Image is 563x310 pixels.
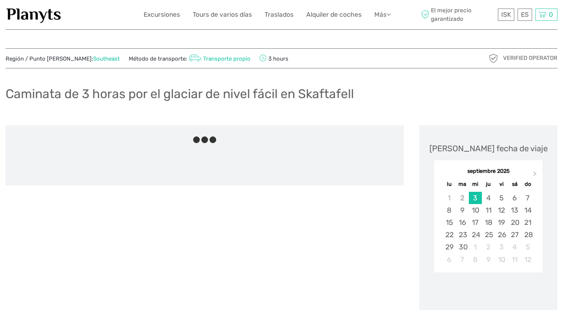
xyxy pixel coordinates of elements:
[434,168,543,175] div: septiembre 2025
[442,179,455,189] div: lu
[144,9,180,20] a: Excursiones
[548,11,554,18] span: 0
[469,179,482,189] div: mi
[495,229,508,241] div: Choose viernes, 26 de septiembre de 2025
[442,192,455,204] div: Not available lunes, 1 de septiembre de 2025
[456,216,469,229] div: Choose martes, 16 de septiembre de 2025
[442,204,455,216] div: Choose lunes, 8 de septiembre de 2025
[259,53,288,64] span: 3 hours
[521,216,534,229] div: Choose domingo, 21 de septiembre de 2025
[193,9,252,20] a: Tours de varios días
[521,192,534,204] div: Choose domingo, 7 de septiembre de 2025
[469,241,482,253] div: Choose miércoles, 1 de octubre de 2025
[456,241,469,253] div: Choose martes, 30 de septiembre de 2025
[482,254,495,266] div: Choose jueves, 9 de octubre de 2025
[374,9,391,20] a: Más
[508,179,521,189] div: sá
[508,229,521,241] div: Choose sábado, 27 de septiembre de 2025
[456,192,469,204] div: Not available martes, 2 de septiembre de 2025
[6,6,62,24] img: 1453-555b4ac7-172b-4ae9-927d-298d0724a4f4_logo_small.jpg
[521,241,534,253] div: Choose domingo, 5 de octubre de 2025
[495,179,508,189] div: vi
[442,216,455,229] div: Choose lunes, 15 de septiembre de 2025
[482,204,495,216] div: Choose jueves, 11 de septiembre de 2025
[482,192,495,204] div: Choose jueves, 4 de septiembre de 2025
[129,53,250,64] span: Método de transporte:
[487,52,499,64] img: verified_operator_grey_128.png
[508,254,521,266] div: Choose sábado, 11 de octubre de 2025
[521,204,534,216] div: Choose domingo, 14 de septiembre de 2025
[456,229,469,241] div: Choose martes, 23 de septiembre de 2025
[469,204,482,216] div: Choose miércoles, 10 de septiembre de 2025
[482,229,495,241] div: Choose jueves, 25 de septiembre de 2025
[442,254,455,266] div: Choose lunes, 6 de octubre de 2025
[482,179,495,189] div: ju
[530,169,542,181] button: Next Month
[265,9,294,20] a: Traslados
[486,292,491,297] div: Loading...
[495,216,508,229] div: Choose viernes, 19 de septiembre de 2025
[508,192,521,204] div: Choose sábado, 6 de septiembre de 2025
[306,9,362,20] a: Alquiler de coches
[518,9,532,21] div: ES
[482,216,495,229] div: Choose jueves, 18 de septiembre de 2025
[419,6,496,23] span: El mejor precio garantizado
[508,241,521,253] div: Choose sábado, 4 de octubre de 2025
[495,241,508,253] div: Choose viernes, 3 de octubre de 2025
[442,241,455,253] div: Choose lunes, 29 de septiembre de 2025
[456,179,469,189] div: ma
[6,55,120,63] span: Región / Punto [PERSON_NAME]:
[437,192,540,266] div: month 2025-09
[469,192,482,204] div: Choose miércoles, 3 de septiembre de 2025
[495,254,508,266] div: Choose viernes, 10 de octubre de 2025
[456,204,469,216] div: Choose martes, 9 de septiembre de 2025
[521,179,534,189] div: do
[456,254,469,266] div: Choose martes, 7 de octubre de 2025
[429,143,548,154] div: [PERSON_NAME] fecha de viaje
[482,241,495,253] div: Choose jueves, 2 de octubre de 2025
[495,192,508,204] div: Choose viernes, 5 de septiembre de 2025
[521,254,534,266] div: Choose domingo, 12 de octubre de 2025
[469,229,482,241] div: Choose miércoles, 24 de septiembre de 2025
[469,254,482,266] div: Choose miércoles, 8 de octubre de 2025
[495,204,508,216] div: Choose viernes, 12 de septiembre de 2025
[503,54,557,62] span: Verified Operator
[501,11,511,18] span: ISK
[508,204,521,216] div: Choose sábado, 13 de septiembre de 2025
[508,216,521,229] div: Choose sábado, 20 de septiembre de 2025
[93,55,120,62] a: Southeast
[521,229,534,241] div: Choose domingo, 28 de septiembre de 2025
[6,86,354,101] h1: Caminata de 3 horas por el glaciar de nivel fácil en Skaftafell
[187,55,250,62] a: Transporte propio
[442,229,455,241] div: Choose lunes, 22 de septiembre de 2025
[469,216,482,229] div: Choose miércoles, 17 de septiembre de 2025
